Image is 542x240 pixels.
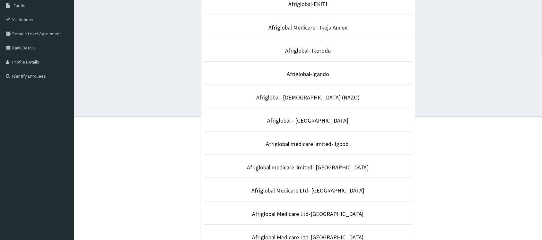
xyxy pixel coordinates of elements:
a: Afriglobal- [DEMOGRAPHIC_DATA] (NAZO) [256,94,360,101]
a: Afriglobal Medicare Ltd-[GEOGRAPHIC_DATA] [252,210,364,218]
a: Afriglobal-Igando [287,70,329,78]
a: Afriglobal - [GEOGRAPHIC_DATA] [267,117,349,124]
span: Tariffs [14,3,25,8]
a: Afriglobal medicare limited- [GEOGRAPHIC_DATA] [247,164,369,171]
a: Afriglobal- Ikorodu [285,47,331,54]
a: Afriglobal Medicare Ltd- [GEOGRAPHIC_DATA] [251,187,364,194]
a: Afriglobal-EKITI [289,0,328,8]
a: Afriglobal medicare limited- Igbobi [266,140,350,148]
a: Afriglobal Medicare - Ikeja Annex [269,24,347,31]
